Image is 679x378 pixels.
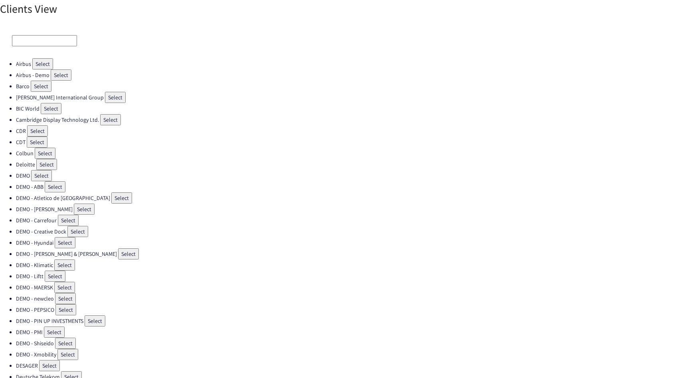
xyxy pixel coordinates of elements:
[16,338,679,349] li: DEMO - Shiseido
[44,327,65,338] button: Select
[16,81,679,92] li: Barco
[111,192,132,204] button: Select
[58,215,79,226] button: Select
[16,69,679,81] li: Airbus - Demo
[35,148,55,159] button: Select
[32,58,53,69] button: Select
[54,259,75,271] button: Select
[31,170,52,181] button: Select
[16,58,679,69] li: Airbus
[16,237,679,248] li: DEMO - Hyundai
[16,259,679,271] li: DEMO - Klimatic
[118,248,139,259] button: Select
[16,125,679,137] li: CDR
[85,315,105,327] button: Select
[16,192,679,204] li: DEMO - Atletico de [GEOGRAPHIC_DATA]
[16,349,679,360] li: DEMO - Xmobility
[51,69,71,81] button: Select
[36,159,57,170] button: Select
[105,92,126,103] button: Select
[16,137,679,148] li: CDT
[67,226,88,237] button: Select
[16,215,679,226] li: DEMO - Carrefour
[39,360,60,371] button: Select
[16,148,679,159] li: Colbun
[16,315,679,327] li: DEMO - PIN UP INVESTMENTS
[55,304,76,315] button: Select
[31,81,51,92] button: Select
[54,282,75,293] button: Select
[16,159,679,170] li: Deloitte
[16,327,679,338] li: DEMO - PMI
[16,304,679,315] li: DEMO - PEPSICO
[16,293,679,304] li: DEMO - newcleo
[16,114,679,125] li: Cambridge Display Technology Ltd.
[16,226,679,237] li: DEMO - Creative Dock
[639,340,679,378] div: Widget de chat
[41,103,61,114] button: Select
[16,92,679,103] li: [PERSON_NAME] International Group
[16,204,679,215] li: DEMO - [PERSON_NAME]
[55,293,76,304] button: Select
[16,248,679,259] li: DEMO - [PERSON_NAME] & [PERSON_NAME]
[27,125,48,137] button: Select
[16,271,679,282] li: DEMO - Liftt
[100,114,121,125] button: Select
[74,204,95,215] button: Select
[45,181,65,192] button: Select
[16,181,679,192] li: DEMO - ABB
[639,340,679,378] iframe: Chat Widget
[16,103,679,114] li: BIC World
[27,137,47,148] button: Select
[55,338,76,349] button: Select
[55,237,75,248] button: Select
[45,271,65,282] button: Select
[16,170,679,181] li: DEMO
[57,349,78,360] button: Select
[16,360,679,371] li: DESAGER
[16,282,679,293] li: DEMO - MAERSK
